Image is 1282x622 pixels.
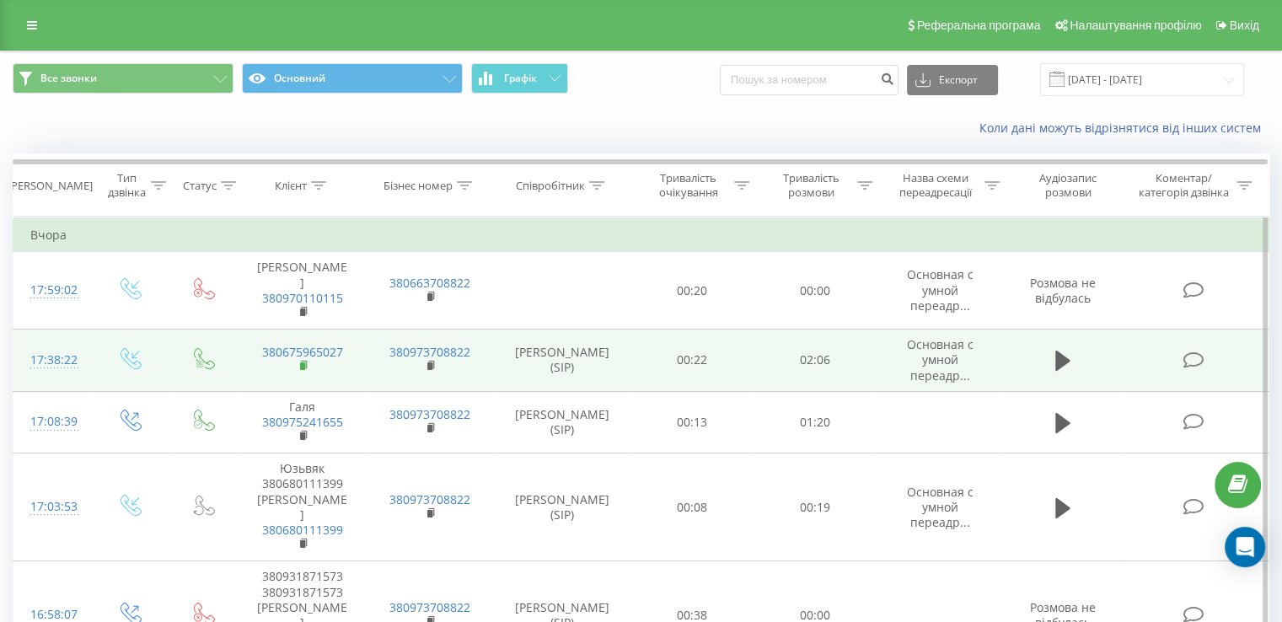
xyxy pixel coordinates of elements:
[30,344,75,377] div: 17:38:22
[631,330,754,392] td: 00:22
[30,491,75,523] div: 17:03:53
[631,391,754,453] td: 00:13
[1225,527,1265,567] div: Open Intercom Messenger
[646,171,731,200] div: Тривалість очікування
[494,330,631,392] td: [PERSON_NAME] (SIP)
[907,484,974,530] span: Основная с умной переадр...
[262,522,343,538] a: 380680111399
[516,179,585,193] div: Співробітник
[30,274,75,307] div: 17:59:02
[1070,19,1201,32] span: Налаштування профілю
[239,453,366,561] td: Юзьвяк 380680111399 [PERSON_NAME]
[504,72,537,84] span: Графік
[1019,171,1118,200] div: Аудіозапис розмови
[183,179,217,193] div: Статус
[13,218,1269,252] td: Вчора
[1030,275,1096,306] span: Розмова не відбулась
[239,252,366,330] td: [PERSON_NAME]
[720,65,898,95] input: Пошук за номером
[754,391,876,453] td: 01:20
[13,63,233,94] button: Все звонки
[239,391,366,453] td: Галя
[631,453,754,561] td: 00:08
[30,405,75,438] div: 17:08:39
[389,599,470,615] a: 380973708822
[979,120,1269,136] a: Коли дані можуть відрізнятися вiд інших систем
[275,179,307,193] div: Клієнт
[769,171,853,200] div: Тривалість розмови
[471,63,568,94] button: Графік
[106,171,146,200] div: Тип дзвінка
[8,179,93,193] div: [PERSON_NAME]
[917,19,1041,32] span: Реферальна програма
[494,391,631,453] td: [PERSON_NAME] (SIP)
[907,336,974,383] span: Основная с умной переадр...
[242,63,463,94] button: Основний
[907,266,974,313] span: Основная с умной переадр...
[892,171,980,200] div: Назва схеми переадресації
[754,330,876,392] td: 02:06
[40,72,97,85] span: Все звонки
[389,406,470,422] a: 380973708822
[262,344,343,360] a: 380675965027
[262,290,343,306] a: 380970110115
[262,414,343,430] a: 380975241655
[631,252,754,330] td: 00:20
[389,491,470,507] a: 380973708822
[907,65,998,95] button: Експорт
[1134,171,1232,200] div: Коментар/категорія дзвінка
[494,453,631,561] td: [PERSON_NAME] (SIP)
[754,252,876,330] td: 00:00
[384,179,453,193] div: Бізнес номер
[754,453,876,561] td: 00:19
[389,275,470,291] a: 380663708822
[389,344,470,360] a: 380973708822
[1230,19,1259,32] span: Вихід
